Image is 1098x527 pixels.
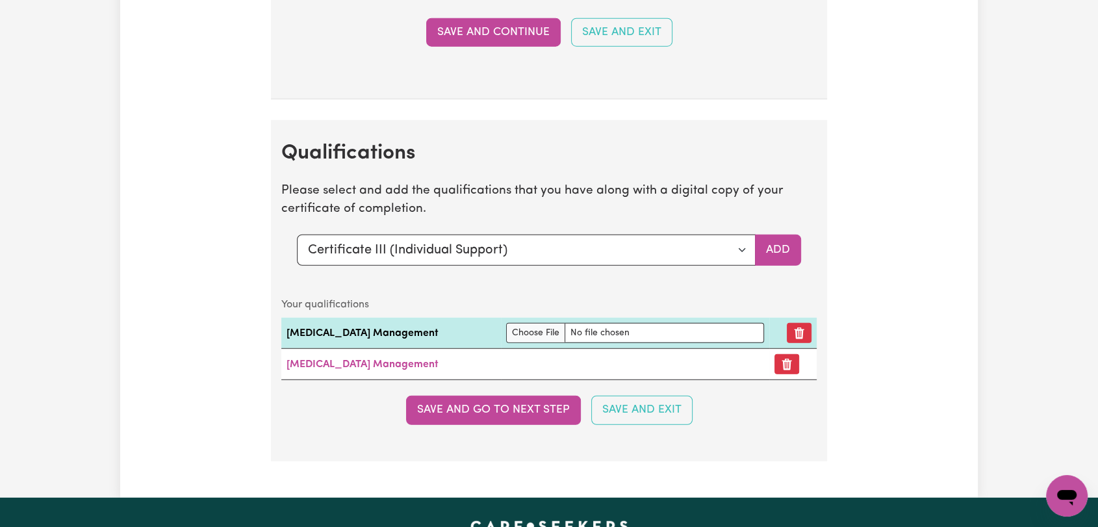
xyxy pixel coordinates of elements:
button: Add selected qualification [755,235,801,266]
button: Remove qualification [787,323,811,343]
button: Save and Exit [571,18,672,47]
a: [MEDICAL_DATA] Management [287,359,439,370]
iframe: Button to launch messaging window [1046,475,1088,517]
h2: Qualifications [281,141,817,166]
button: Save and Exit [591,396,693,424]
caption: Your qualifications [281,292,817,318]
button: Save and go to next step [406,396,581,424]
td: [MEDICAL_DATA] Management [281,318,501,349]
p: Please select and add the qualifications that you have along with a digital copy of your certific... [281,182,817,220]
button: Save and Continue [426,18,561,47]
button: Remove certificate [774,354,799,374]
